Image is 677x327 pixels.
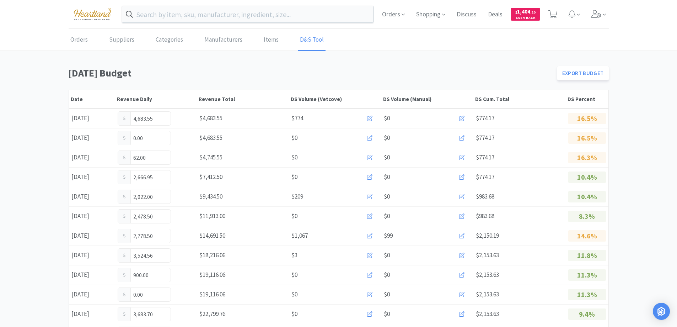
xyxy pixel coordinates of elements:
[199,271,225,279] span: $19,116.06
[653,303,670,320] div: Open Intercom Messenger
[568,269,606,281] p: 11.3%
[69,189,115,204] div: [DATE]
[122,6,374,22] input: Search by item, sku, manufacturer, ingredient, size...
[476,212,494,220] span: $983.68
[199,173,222,181] span: $7,412.50
[384,231,393,241] span: $99
[69,29,90,51] a: Orders
[568,250,606,261] p: 11.8%
[568,191,606,202] p: 10.4%
[291,309,297,319] span: $0
[476,173,494,181] span: $774.17
[515,10,517,15] span: $
[69,209,115,223] div: [DATE]
[199,96,288,102] div: Revenue Total
[291,114,303,123] span: $774
[515,8,536,15] span: 1,404
[476,114,494,122] span: $774.17
[568,113,606,124] p: 16.5%
[291,290,297,299] span: $0
[291,250,297,260] span: $3
[291,133,297,143] span: $0
[476,271,499,279] span: $2,153.63
[568,230,606,242] p: 14.6%
[384,270,390,280] span: $0
[69,228,115,243] div: [DATE]
[291,172,297,182] span: $0
[291,270,297,280] span: $0
[154,29,185,51] a: Categories
[384,133,390,143] span: $0
[476,192,494,200] span: $983.68
[199,212,225,220] span: $11,913.00
[69,268,115,282] div: [DATE]
[568,152,606,163] p: 16.3%
[291,231,308,241] span: $1,067
[199,290,225,298] span: $19,116.06
[69,131,115,145] div: [DATE]
[384,290,390,299] span: $0
[199,251,225,259] span: $18,216.06
[384,250,390,260] span: $0
[199,232,225,239] span: $14,691.50
[71,96,113,102] div: Date
[262,29,280,51] a: Items
[485,11,505,18] a: Deals
[383,96,472,102] div: DS Volume (Manual)
[199,134,222,142] span: $4,683.55
[69,170,115,184] div: [DATE]
[199,192,222,200] span: $9,434.50
[568,172,606,183] p: 10.4%
[69,150,115,165] div: [DATE]
[291,153,297,162] span: $0
[476,310,499,318] span: $2,153.63
[117,96,195,102] div: Revenue Daily
[476,290,499,298] span: $2,153.63
[384,192,390,201] span: $0
[199,114,222,122] span: $4,683.55
[384,153,390,162] span: $0
[568,289,606,300] p: 11.3%
[199,153,222,161] span: $4,745.55
[568,308,606,320] p: 9.4%
[69,4,116,24] img: cad7bdf275c640399d9c6e0c56f98fd2_10.png
[511,5,540,24] a: $1,404.20Cash Back
[291,96,380,102] div: DS Volume (Vetcove)
[515,16,536,21] span: Cash Back
[298,29,326,51] a: D&S Tool
[476,251,499,259] span: $2,153.63
[107,29,136,51] a: Suppliers
[69,307,115,321] div: [DATE]
[69,287,115,302] div: [DATE]
[384,172,390,182] span: $0
[568,132,606,144] p: 16.5%
[568,211,606,222] p: 8.3%
[557,66,609,80] a: Export Budget
[291,211,297,221] span: $0
[199,310,225,318] span: $22,799.76
[454,11,479,18] a: Discuss
[530,10,536,15] span: . 20
[384,309,390,319] span: $0
[291,192,303,201] span: $209
[476,134,494,142] span: $774.17
[476,153,494,161] span: $774.17
[203,29,244,51] a: Manufacturers
[568,96,607,102] div: DS Percent
[69,111,115,126] div: [DATE]
[384,211,390,221] span: $0
[384,114,390,123] span: $0
[475,96,564,102] div: DS Cum. Total
[476,232,499,239] span: $2,150.19
[69,248,115,263] div: [DATE]
[69,65,553,81] h1: [DATE] Budget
